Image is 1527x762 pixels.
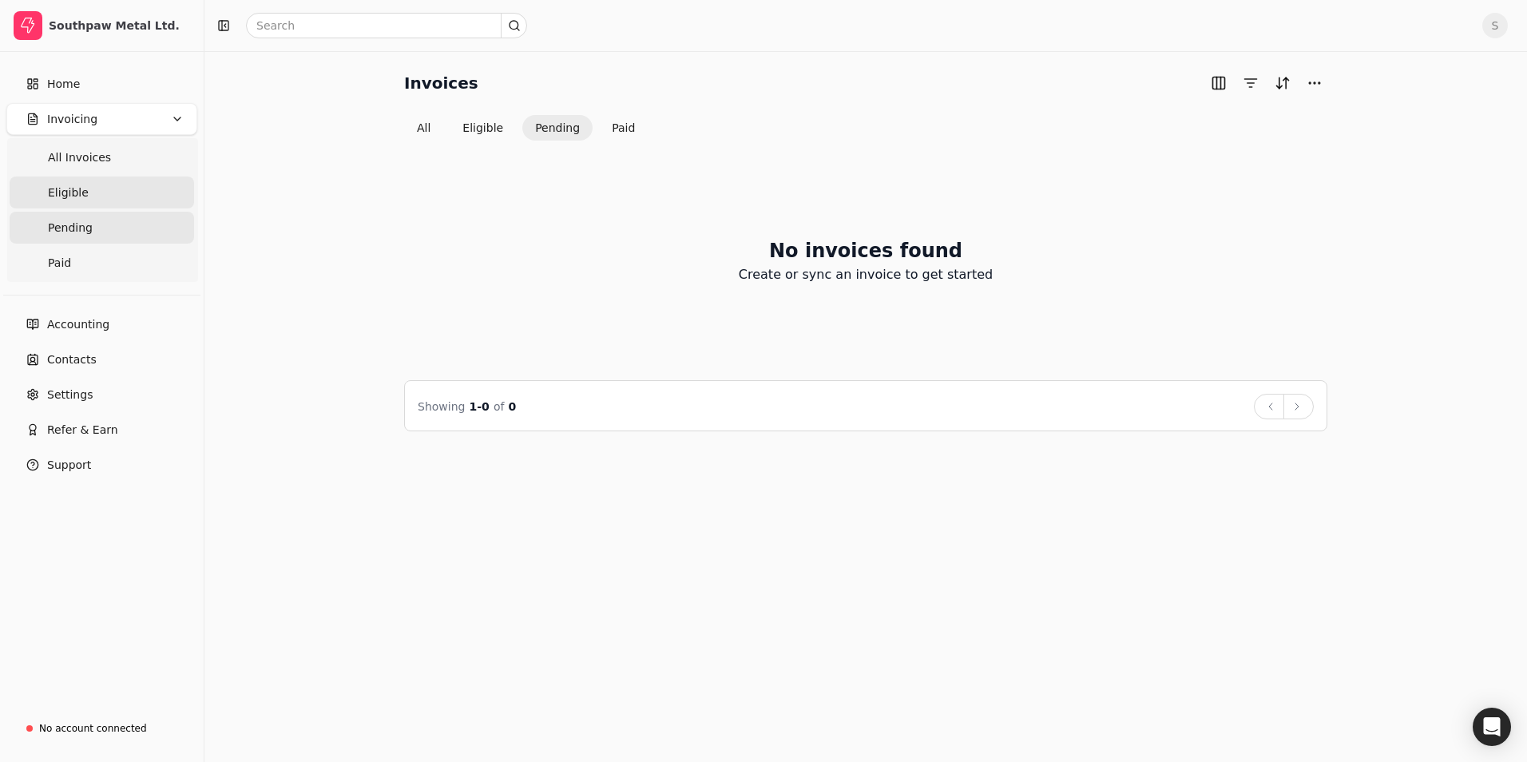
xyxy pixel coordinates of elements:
span: Accounting [47,316,109,333]
div: Southpaw Metal Ltd. [49,18,190,34]
h2: No invoices found [769,236,962,265]
button: S [1482,13,1508,38]
span: Showing [418,400,465,413]
span: Pending [48,220,93,236]
a: All Invoices [10,141,194,173]
input: Search [246,13,527,38]
p: Create or sync an invoice to get started [739,265,993,284]
button: Paid [599,115,648,141]
button: Invoicing [6,103,197,135]
a: Eligible [10,177,194,208]
a: Settings [6,379,197,411]
span: Contacts [47,351,97,368]
button: Eligible [450,115,516,141]
button: Sort [1270,70,1295,96]
span: Eligible [48,185,89,201]
button: Refer & Earn [6,414,197,446]
div: No account connected [39,721,147,736]
button: Pending [522,115,593,141]
span: 0 [509,400,517,413]
a: Paid [10,247,194,279]
span: Invoicing [47,111,97,128]
a: Home [6,68,197,100]
span: Home [47,76,80,93]
h2: Invoices [404,70,478,96]
span: Paid [48,255,71,272]
a: Contacts [6,343,197,375]
button: All [404,115,443,141]
span: Refer & Earn [47,422,118,439]
a: No account connected [6,714,197,743]
span: of [494,400,505,413]
button: Support [6,449,197,481]
a: Accounting [6,308,197,340]
button: More [1302,70,1327,96]
div: Invoice filter options [404,115,648,141]
span: 1 - 0 [470,400,490,413]
span: Support [47,457,91,474]
div: Open Intercom Messenger [1473,708,1511,746]
a: Pending [10,212,194,244]
span: All Invoices [48,149,111,166]
span: Settings [47,387,93,403]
